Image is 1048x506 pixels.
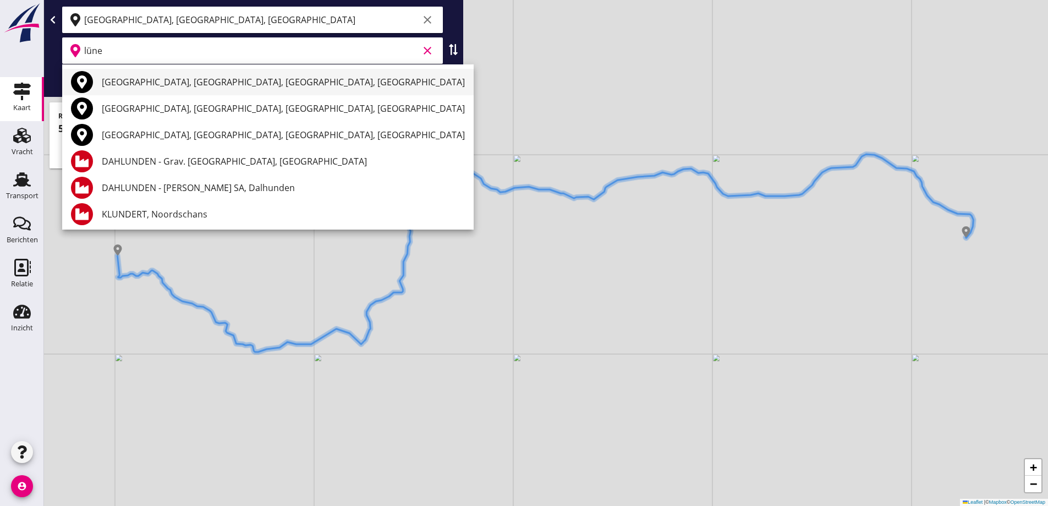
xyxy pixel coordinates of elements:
div: Berichten [7,236,38,243]
div: dagen uur (569 km) [58,121,449,136]
span: − [1030,477,1037,491]
div: [GEOGRAPHIC_DATA], [GEOGRAPHIC_DATA], [GEOGRAPHIC_DATA], [GEOGRAPHIC_DATA] [102,128,465,142]
img: Marker [961,226,972,237]
i: clear [421,13,434,26]
div: DAHLUNDEN - Grav. [GEOGRAPHIC_DATA], [GEOGRAPHIC_DATA] [102,155,465,168]
div: Transport [6,192,39,199]
a: Leaflet [963,499,983,505]
div: [GEOGRAPHIC_DATA], [GEOGRAPHIC_DATA], [GEOGRAPHIC_DATA], [GEOGRAPHIC_DATA] [102,102,465,115]
div: Kaart [13,104,31,111]
a: Zoom out [1025,476,1041,492]
div: © © [960,499,1048,506]
div: [GEOGRAPHIC_DATA], [GEOGRAPHIC_DATA], [GEOGRAPHIC_DATA], [GEOGRAPHIC_DATA] [102,75,465,89]
span: + [1030,460,1037,474]
span: | [984,499,985,505]
a: OpenStreetMap [1010,499,1045,505]
input: Bestemming [84,42,419,59]
img: Marker [112,244,123,255]
strong: 5 [58,122,64,135]
i: clear [421,44,434,57]
input: Vertrekpunt [84,11,419,29]
a: Zoom in [1025,459,1041,476]
div: DAHLUNDEN - [PERSON_NAME] SA, Dalhunden [102,181,465,194]
a: Mapbox [989,499,1007,505]
div: Vracht [12,148,33,155]
div: Relatie [11,280,33,287]
img: logo-small.a267ee39.svg [2,3,42,43]
div: KLUNDERT, Noordschans [102,208,465,221]
strong: Route type [58,111,94,121]
i: account_circle [11,475,33,497]
div: Inzicht [11,324,33,331]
